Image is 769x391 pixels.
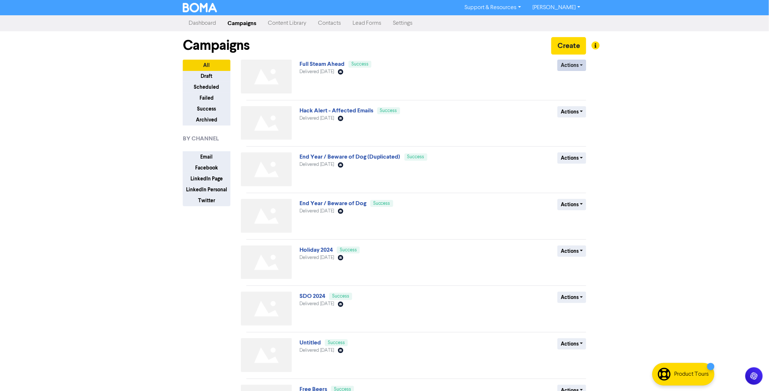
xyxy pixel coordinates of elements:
a: SDO 2024 [299,292,325,300]
span: Delivered [DATE] [299,69,334,74]
button: Actions [557,338,586,350]
button: Create [551,37,586,55]
a: Full Steam Ahead [299,60,345,68]
button: Actions [557,246,586,257]
button: Actions [557,60,586,71]
iframe: Chat Widget [733,356,769,391]
a: Content Library [262,16,312,31]
button: LinkedIn Personal [183,184,230,195]
img: Not found [241,199,292,233]
span: Success [340,248,357,252]
button: Actions [557,106,586,117]
button: Success [183,103,230,115]
a: Holiday 2024 [299,246,333,254]
button: Actions [557,292,586,303]
a: Dashboard [183,16,222,31]
span: Delivered [DATE] [299,209,334,214]
span: Delivered [DATE] [299,255,334,260]
img: Not found [241,338,292,372]
a: Untitled [299,339,321,346]
a: Lead Forms [347,16,387,31]
button: LinkedIn Page [183,173,230,184]
span: Delivered [DATE] [299,162,334,167]
button: Failed [183,92,230,104]
span: Success [332,294,349,299]
button: Email [183,151,230,163]
span: Success [380,108,397,113]
span: Delivered [DATE] [299,116,334,121]
a: [PERSON_NAME] [527,2,586,13]
button: Actions [557,152,586,164]
a: End Year / Beware of Dog (Duplicated) [299,153,400,160]
button: Facebook [183,162,230,173]
button: All [183,60,230,71]
a: Contacts [312,16,347,31]
img: Not found [241,292,292,326]
a: Support & Resources [459,2,527,13]
span: Delivered [DATE] [299,302,334,306]
img: BOMA Logo [183,3,217,12]
button: Draft [183,71,230,82]
img: Not found [241,60,292,93]
a: Hack Alert - Affected Emails [299,107,373,114]
a: Settings [387,16,418,31]
span: Success [351,62,369,67]
span: BY CHANNEL [183,134,219,143]
img: Not found [241,246,292,279]
span: Delivered [DATE] [299,348,334,353]
span: Success [328,340,345,345]
button: Scheduled [183,81,230,93]
img: Not found [241,106,292,140]
h1: Campaigns [183,37,250,54]
button: Twitter [183,195,230,206]
a: End Year / Beware of Dog [299,200,366,207]
a: Campaigns [222,16,262,31]
button: Actions [557,199,586,210]
span: Success [373,201,390,206]
span: Success [407,155,424,159]
img: Not found [241,152,292,186]
button: Archived [183,114,230,125]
